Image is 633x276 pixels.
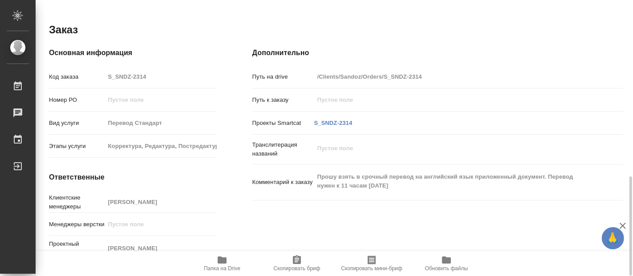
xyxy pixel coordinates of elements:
[425,265,468,272] span: Обновить файлы
[334,251,409,276] button: Скопировать мини-бриф
[314,70,592,83] input: Пустое поле
[252,119,314,128] p: Проекты Smartcat
[105,196,217,208] input: Пустое поле
[49,119,105,128] p: Вид услуги
[252,140,314,158] p: Транслитерация названий
[602,227,624,249] button: 🙏
[49,72,105,81] p: Код заказа
[105,93,217,106] input: Пустое поле
[49,172,217,183] h4: Ответственные
[273,265,320,272] span: Скопировать бриф
[105,242,217,255] input: Пустое поле
[49,48,217,58] h4: Основная информация
[409,251,484,276] button: Обновить файлы
[49,142,105,151] p: Этапы услуги
[252,48,623,58] h4: Дополнительно
[605,229,621,248] span: 🙏
[49,220,105,229] p: Менеджеры верстки
[314,93,592,106] input: Пустое поле
[341,265,402,272] span: Скопировать мини-бриф
[105,218,217,231] input: Пустое поле
[252,96,314,104] p: Путь к заказу
[105,140,217,152] input: Пустое поле
[314,169,592,193] textarea: Прошу взять в срочный перевод на английский язык приложенный документ. Перевод нужен к 11 часам [...
[185,251,260,276] button: Папка на Drive
[105,70,217,83] input: Пустое поле
[49,240,105,257] p: Проектный менеджер
[49,193,105,211] p: Клиентские менеджеры
[252,72,314,81] p: Путь на drive
[49,23,78,37] h2: Заказ
[204,265,240,272] span: Папка на Drive
[314,120,353,126] a: S_SNDZ-2314
[49,96,105,104] p: Номер РО
[252,178,314,187] p: Комментарий к заказу
[260,251,334,276] button: Скопировать бриф
[105,116,217,129] input: Пустое поле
